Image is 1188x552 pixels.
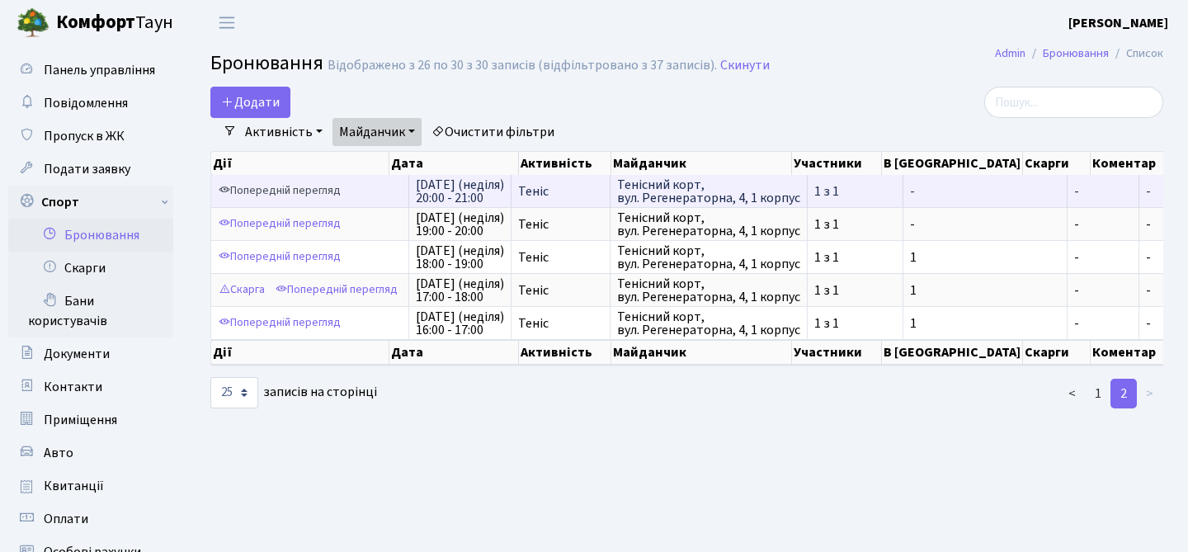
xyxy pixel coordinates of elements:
th: Скарги [1023,340,1091,365]
label: записів на сторінці [210,377,377,408]
a: Попередній перегляд [214,211,345,237]
span: Оплати [44,510,88,528]
span: 1 [910,284,1060,297]
a: Документи [8,337,173,370]
span: [DATE] (неділя) 18:00 - 19:00 [416,244,504,271]
a: Подати заявку [8,153,173,186]
button: Переключити навігацію [206,9,247,36]
span: - [1074,284,1132,297]
span: [DATE] (неділя) 20:00 - 21:00 [416,178,504,205]
a: Попередній перегляд [214,244,345,270]
span: Теніс [518,218,603,231]
span: Бронювання [210,49,323,78]
a: Спорт [8,186,173,219]
span: Теніс [518,284,603,297]
span: Теніс [518,185,603,198]
span: Подати заявку [44,160,130,178]
a: Приміщення [8,403,173,436]
th: Дії [211,340,389,365]
span: 1 з 1 [814,218,896,231]
select: записів на сторінці [210,377,258,408]
a: Скарги [8,252,173,285]
span: Тенісний корт, вул. Регенераторна, 4, 1 корпус [617,244,800,271]
input: Пошук... [984,87,1163,118]
span: Документи [44,345,110,363]
th: Коментар [1091,152,1175,175]
th: Коментар [1091,340,1175,365]
span: - [1146,248,1151,267]
span: Авто [44,444,73,462]
span: Приміщення [44,411,117,429]
span: - [1074,185,1132,198]
a: Повідомлення [8,87,173,120]
span: Тенісний корт, вул. Регенераторна, 4, 1 корпус [617,178,800,205]
span: - [1146,314,1151,333]
a: Квитанції [8,469,173,502]
span: Повідомлення [44,94,128,112]
span: 1 з 1 [814,185,896,198]
a: 2 [1110,379,1137,408]
span: Тенісний корт, вул. Регенераторна, 4, 1 корпус [617,277,800,304]
a: Бронювання [8,219,173,252]
b: Комфорт [56,9,135,35]
th: В [GEOGRAPHIC_DATA] [882,340,1023,365]
span: - [1146,182,1151,201]
span: - [1074,251,1132,264]
nav: breadcrumb [970,36,1188,71]
a: Очистити фільтри [425,118,561,146]
a: [PERSON_NAME] [1068,13,1168,33]
th: Дії [211,152,389,175]
a: Майданчик [332,118,422,146]
a: Контакти [8,370,173,403]
span: Контакти [44,378,102,396]
a: Скинути [720,58,770,73]
a: Попередній перегляд [271,277,402,303]
a: < [1058,379,1086,408]
th: Активність [519,340,610,365]
span: Квитанції [44,477,104,495]
span: - [1074,218,1132,231]
span: 1 з 1 [814,251,896,264]
a: Оплати [8,502,173,535]
a: Admin [995,45,1025,62]
span: [DATE] (неділя) 19:00 - 20:00 [416,211,504,238]
span: - [1074,317,1132,330]
span: - [910,185,1060,198]
span: - [1146,215,1151,234]
button: Додати [210,87,290,118]
a: Попередній перегляд [214,178,345,204]
th: Участники [792,340,882,365]
a: 1 [1085,379,1111,408]
span: 1 з 1 [814,284,896,297]
a: Бронювання [1043,45,1109,62]
a: Панель управління [8,54,173,87]
th: Активність [519,152,610,175]
span: Тенісний корт, вул. Регенераторна, 4, 1 корпус [617,310,800,337]
li: Список [1109,45,1163,63]
span: - [1146,281,1151,300]
a: Авто [8,436,173,469]
a: Попередній перегляд [214,310,345,336]
span: Тенісний корт, вул. Регенераторна, 4, 1 корпус [617,211,800,238]
span: Теніс [518,317,603,330]
th: Майданчик [611,340,793,365]
span: [DATE] (неділя) 17:00 - 18:00 [416,277,504,304]
a: Активність [238,118,329,146]
span: 1 [910,251,1060,264]
th: Дата [389,340,519,365]
span: 1 з 1 [814,317,896,330]
b: [PERSON_NAME] [1068,14,1168,32]
a: Бани користувачів [8,285,173,337]
span: Пропуск в ЖК [44,127,125,145]
div: Відображено з 26 по 30 з 30 записів (відфільтровано з 37 записів). [328,58,717,73]
a: Пропуск в ЖК [8,120,173,153]
span: Панель управління [44,61,155,79]
th: Дата [389,152,519,175]
span: [DATE] (неділя) 16:00 - 17:00 [416,310,504,337]
th: Майданчик [611,152,793,175]
th: В [GEOGRAPHIC_DATA] [882,152,1023,175]
span: Таун [56,9,173,37]
a: Скарга [214,277,269,303]
th: Скарги [1023,152,1091,175]
img: logo.png [16,7,49,40]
